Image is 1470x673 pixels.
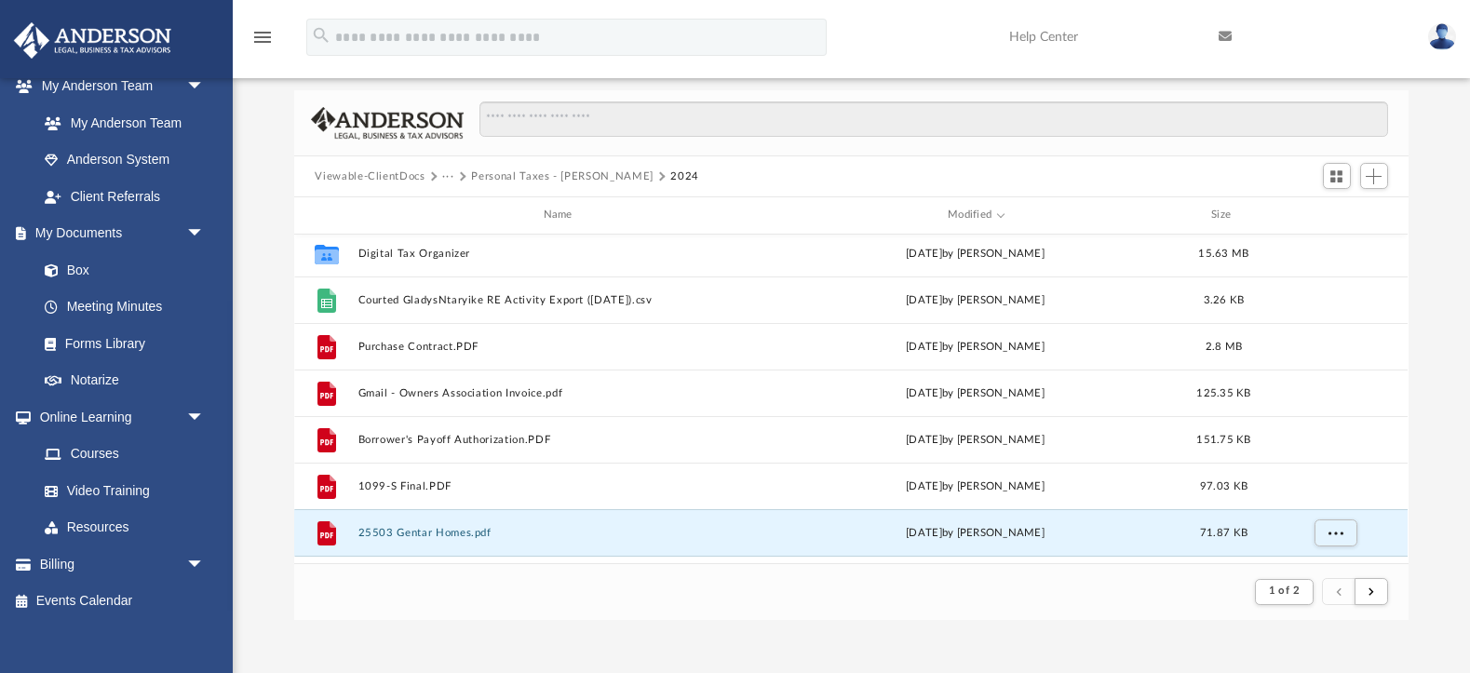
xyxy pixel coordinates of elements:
[479,101,1387,137] input: Search files and folders
[1269,586,1300,596] span: 1 of 2
[251,35,274,48] a: menu
[358,527,764,539] button: 25503 Gentar Homes.pdf
[1323,163,1351,189] button: Switch to Grid View
[1187,207,1261,223] div: Size
[26,178,223,215] a: Client Referrals
[1360,163,1388,189] button: Add
[186,68,223,106] span: arrow_drop_down
[186,545,223,584] span: arrow_drop_down
[315,168,425,185] button: Viewable-ClientDocs
[1200,527,1247,537] span: 71.87 KB
[1197,387,1251,397] span: 125.35 KB
[251,26,274,48] i: menu
[1197,434,1251,444] span: 151.75 KB
[13,215,223,252] a: My Documentsarrow_drop_down
[773,245,1179,262] div: [DATE] by [PERSON_NAME]
[26,289,223,326] a: Meeting Minutes
[26,436,223,473] a: Courses
[358,434,764,446] button: Borrower's Payoff Authorization.PDF
[26,472,214,509] a: Video Training
[13,68,223,105] a: My Anderson Teamarrow_drop_down
[186,398,223,437] span: arrow_drop_down
[1428,23,1456,50] img: User Pic
[358,294,764,306] button: Courted GladysNtaryike RE Activity Export ([DATE]).csv
[358,341,764,353] button: Purchase Contract.PDF
[13,398,223,436] a: Online Learningarrow_drop_down
[13,545,233,583] a: Billingarrow_drop_down
[772,207,1179,223] div: Modified
[26,325,214,362] a: Forms Library
[1200,480,1247,491] span: 97.03 KB
[1255,579,1314,605] button: 1 of 2
[357,207,764,223] div: Name
[773,384,1179,401] div: [DATE] by [PERSON_NAME]
[773,431,1179,448] div: [DATE] by [PERSON_NAME]
[26,141,223,179] a: Anderson System
[1206,341,1243,351] span: 2.8 MB
[26,251,214,289] a: Box
[442,168,454,185] button: ···
[670,168,699,185] button: 2024
[26,509,223,546] a: Resources
[471,168,654,185] button: Personal Taxes - [PERSON_NAME]
[294,235,1408,564] div: grid
[773,478,1179,494] div: [DATE] by [PERSON_NAME]
[1204,294,1245,304] span: 3.26 KB
[358,248,764,260] button: Digital Tax Organizer
[773,524,1179,541] div: [DATE] by [PERSON_NAME]
[773,291,1179,308] div: [DATE] by [PERSON_NAME]
[311,25,331,46] i: search
[303,207,349,223] div: id
[1270,207,1400,223] div: id
[1315,518,1357,546] button: More options
[358,480,764,492] button: 1099-S Final.PDF
[186,215,223,253] span: arrow_drop_down
[773,338,1179,355] div: [DATE] by [PERSON_NAME]
[8,22,177,59] img: Anderson Advisors Platinum Portal
[26,104,214,141] a: My Anderson Team
[358,387,764,399] button: Gmail - Owners Association Invoice.pdf
[1199,248,1249,258] span: 15.63 MB
[26,362,223,399] a: Notarize
[13,583,233,620] a: Events Calendar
